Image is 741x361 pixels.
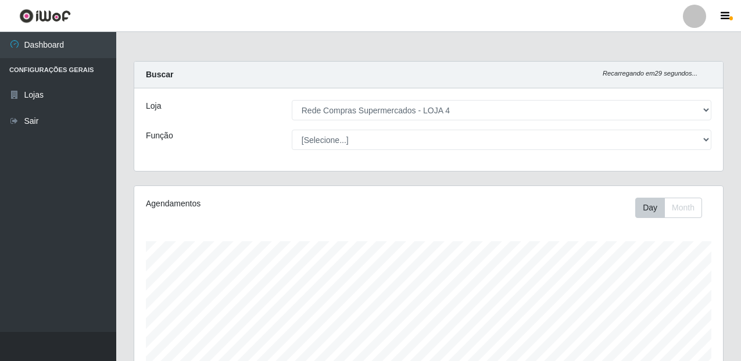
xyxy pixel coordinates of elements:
[635,198,702,218] div: First group
[146,198,371,210] div: Agendamentos
[603,70,697,77] i: Recarregando em 29 segundos...
[664,198,702,218] button: Month
[635,198,711,218] div: Toolbar with button groups
[146,130,173,142] label: Função
[146,70,173,79] strong: Buscar
[146,100,161,112] label: Loja
[635,198,665,218] button: Day
[19,9,71,23] img: CoreUI Logo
